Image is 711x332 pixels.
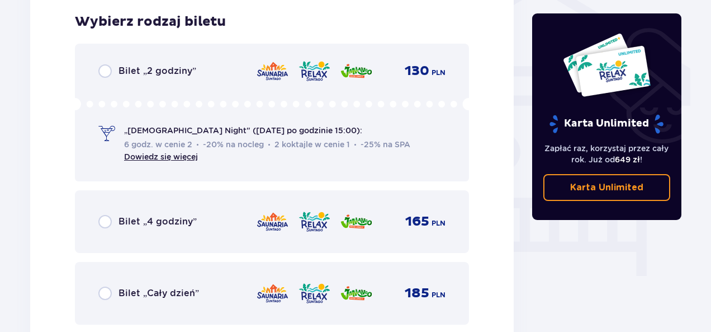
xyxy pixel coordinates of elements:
span: 6 godz. w cenie 2 [124,139,192,150]
span: -20% na nocleg [197,139,264,150]
p: Bilet „4 godziny” [118,216,197,228]
img: zone logo [298,282,331,305]
span: -25% na SPA [354,139,410,150]
img: zone logo [298,59,331,83]
p: PLN [432,290,445,300]
a: Dowiedz się więcej [124,152,198,161]
p: Karta Unlimited [548,114,665,134]
p: Zapłać raz, korzystaj przez cały rok. Już od ! [543,143,671,165]
p: Karta Unlimited [570,181,643,194]
img: zone logo [340,282,373,305]
p: PLN [432,218,445,228]
p: 185 [405,285,429,302]
p: Bilet „2 godziny” [118,65,196,77]
p: Bilet „Cały dzień” [118,287,199,300]
img: zone logo [256,282,289,305]
img: zone logo [256,59,289,83]
img: zone logo [256,210,289,233]
a: Karta Unlimited [543,174,671,201]
p: Wybierz rodzaj biletu [75,13,226,30]
img: zone logo [298,210,331,233]
p: PLN [432,68,445,78]
img: zone logo [340,210,373,233]
span: 649 zł [615,155,640,164]
img: zone logo [340,59,373,83]
p: 165 [405,213,429,230]
p: 130 [405,63,429,80]
p: „[DEMOGRAPHIC_DATA] Night" ([DATE] po godzinie 15:00): [124,125,362,136]
span: 2 koktajle w cenie 1 [268,139,350,150]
